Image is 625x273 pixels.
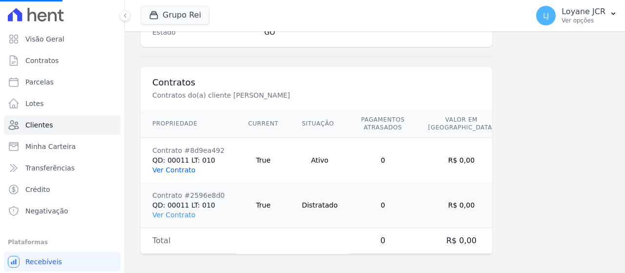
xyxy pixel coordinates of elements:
td: Ativo [290,138,349,183]
a: Crédito [4,180,121,199]
span: LJ [543,12,549,19]
a: Ver Contrato [152,166,195,174]
th: Situação [290,110,349,138]
td: 0 [349,228,416,254]
a: Minha Carteira [4,137,121,156]
a: Ver Contrato [152,211,195,219]
span: Crédito [25,185,50,194]
span: Minha Carteira [25,142,76,151]
span: Lotes [25,99,44,108]
td: R$ 0,00 [417,183,506,228]
span: Visão Geral [25,34,64,44]
td: R$ 0,00 [417,138,506,183]
a: Recebíveis [4,252,121,272]
span: Contratos [25,56,59,65]
td: Distratado [290,183,349,228]
a: Visão Geral [4,29,121,49]
span: Recebíveis [25,257,62,267]
div: Contrato #8d9ea492 [152,146,225,155]
td: True [236,183,290,228]
a: Parcelas [4,72,121,92]
button: LJ Loyane JCR Ver opções [528,2,625,29]
td: QD: 00011 LT: 010 [141,138,236,183]
a: Negativação [4,201,121,221]
th: Valor em [GEOGRAPHIC_DATA] [417,110,506,138]
dd: GO [264,27,480,37]
dt: Estado [152,27,256,37]
span: Transferências [25,163,75,173]
th: Propriedade [141,110,236,138]
td: True [236,138,290,183]
a: Clientes [4,115,121,135]
td: R$ 0,00 [417,228,506,254]
div: Plataformas [8,236,117,248]
td: QD: 00011 LT: 010 [141,183,236,228]
div: Contrato #2596e8d0 [152,190,225,200]
th: Current [236,110,290,138]
button: Grupo Rei [141,6,209,24]
td: 0 [349,138,416,183]
th: Pagamentos Atrasados [349,110,416,138]
td: 0 [349,183,416,228]
span: Negativação [25,206,68,216]
span: Parcelas [25,77,54,87]
p: Loyane JCR [562,7,605,17]
a: Lotes [4,94,121,113]
span: Clientes [25,120,53,130]
a: Contratos [4,51,121,70]
a: Transferências [4,158,121,178]
td: Total [141,228,236,254]
h3: Contratos [152,77,480,88]
p: Ver opções [562,17,605,24]
p: Contratos do(a) cliente [PERSON_NAME] [152,90,480,100]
